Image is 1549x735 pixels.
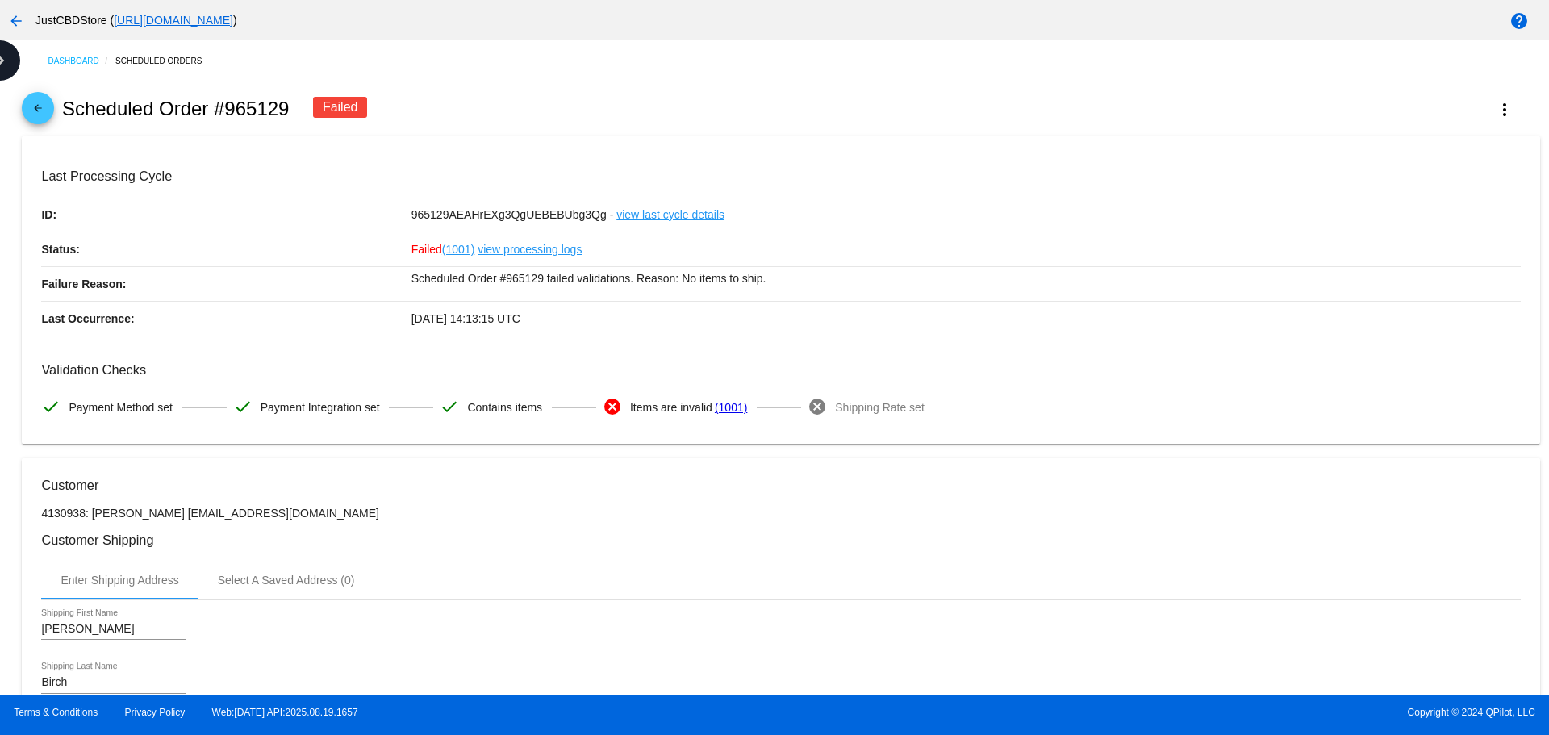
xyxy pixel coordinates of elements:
[114,14,233,27] a: [URL][DOMAIN_NAME]
[48,48,115,73] a: Dashboard
[125,707,186,718] a: Privacy Policy
[1509,11,1529,31] mat-icon: help
[313,97,368,118] div: Failed
[69,390,172,424] span: Payment Method set
[6,11,26,31] mat-icon: arrow_back
[218,574,355,587] div: Select A Saved Address (0)
[212,707,358,718] a: Web:[DATE] API:2025.08.19.1657
[808,397,827,416] mat-icon: cancel
[41,676,186,689] input: Shipping Last Name
[835,390,925,424] span: Shipping Rate set
[115,48,216,73] a: Scheduled Orders
[14,707,98,718] a: Terms & Conditions
[411,312,520,325] span: [DATE] 14:13:15 UTC
[41,302,411,336] p: Last Occurrence:
[41,397,61,416] mat-icon: check
[41,478,1520,493] h3: Customer
[630,390,712,424] span: Items are invalid
[616,198,724,232] a: view last cycle details
[28,102,48,122] mat-icon: arrow_back
[41,623,186,636] input: Shipping First Name
[41,198,411,232] p: ID:
[62,98,290,120] h2: Scheduled Order #965129
[411,267,1521,290] p: Scheduled Order #965129 failed validations. Reason: No items to ship.
[411,208,614,221] span: 965129AEAHrEXg3QgUEBEBUbg3Qg -
[41,532,1520,548] h3: Customer Shipping
[233,397,253,416] mat-icon: check
[41,362,1520,378] h3: Validation Checks
[261,390,380,424] span: Payment Integration set
[440,397,459,416] mat-icon: check
[1495,100,1514,119] mat-icon: more_vert
[41,267,411,301] p: Failure Reason:
[35,14,237,27] span: JustCBDStore ( )
[603,397,622,416] mat-icon: cancel
[715,390,747,424] a: (1001)
[41,232,411,266] p: Status:
[61,574,178,587] div: Enter Shipping Address
[478,232,582,266] a: view processing logs
[41,507,1520,520] p: 4130938: [PERSON_NAME] [EMAIL_ADDRESS][DOMAIN_NAME]
[41,169,1520,184] h3: Last Processing Cycle
[467,390,542,424] span: Contains items
[411,243,475,256] span: Failed
[788,707,1535,718] span: Copyright © 2024 QPilot, LLC
[442,232,474,266] a: (1001)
